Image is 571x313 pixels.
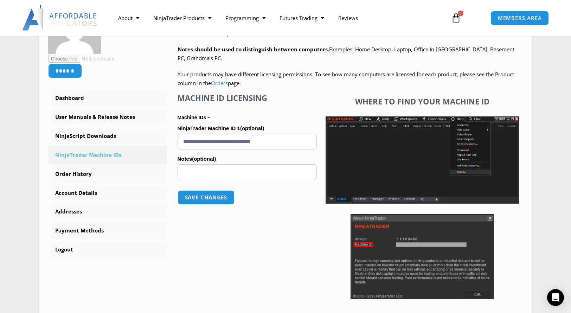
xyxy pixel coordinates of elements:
a: NinjaTrader Products [146,10,218,26]
a: Programming [218,10,272,26]
a: Futures Trading [272,10,331,26]
span: 0 [458,11,463,16]
h4: Machine ID Licensing [178,93,317,102]
a: 0 [441,8,471,28]
nav: Account pages [48,89,167,259]
a: User Manuals & Release Notes [48,108,167,126]
img: Screenshot 2025-01-17 1155544 | Affordable Indicators – NinjaTrader [326,116,519,204]
button: Save changes [178,190,235,205]
a: Account Details [48,184,167,202]
a: Order History [48,165,167,183]
h4: Where to find your Machine ID [326,97,519,106]
a: Orders [211,79,228,87]
a: NinjaTrader Machine IDs [48,146,167,164]
a: Dashboard [48,89,167,107]
img: LogoAI | Affordable Indicators – NinjaTrader [22,5,98,31]
a: Addresses [48,203,167,221]
a: Logout [48,241,167,259]
a: About [111,10,146,26]
div: Open Intercom Messenger [547,289,564,306]
nav: Menu [111,10,443,26]
a: Reviews [331,10,365,26]
strong: Machine IDs – [178,115,210,120]
a: MEMBERS AREA [490,11,549,25]
span: Your products may have different licensing permissions. To see how many computers are licensed fo... [178,71,514,87]
a: NinjaScript Downloads [48,127,167,145]
span: (optional) [192,156,216,162]
label: Notes [178,154,317,164]
span: Examples: Home Desktop, Laptop, Office In [GEOGRAPHIC_DATA], Basement PC, Grandma’s PC. [178,46,514,62]
label: NinjaTrader Machine ID 1 [178,123,317,134]
img: Screenshot 2025-01-17 114931 | Affordable Indicators – NinjaTrader [351,214,494,299]
strong: Notes should be used to distinguish between computers. [178,46,329,53]
span: (optional) [240,125,264,131]
span: MEMBERS AREA [498,15,542,21]
a: Payment Methods [48,222,167,240]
